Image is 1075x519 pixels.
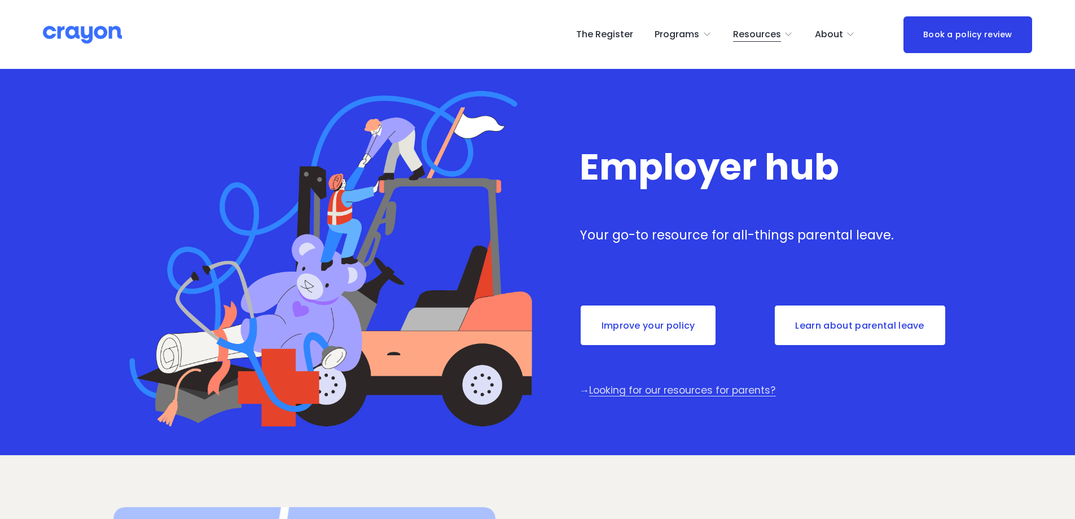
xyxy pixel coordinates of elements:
[580,383,590,397] span: →
[815,27,843,43] span: About
[580,148,962,186] h1: Employer hub
[815,25,855,43] a: folder dropdown
[733,25,793,43] a: folder dropdown
[43,25,122,45] img: Crayon
[655,27,699,43] span: Programs
[589,383,775,397] a: Looking for our resources for parents?
[655,25,712,43] a: folder dropdown
[576,25,633,43] a: The Register
[733,27,781,43] span: Resources
[580,304,717,346] a: Improve your policy
[774,304,946,346] a: Learn about parental leave
[903,16,1032,53] a: Book a policy review
[580,226,962,245] p: Your go-to resource for all-things parental leave.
